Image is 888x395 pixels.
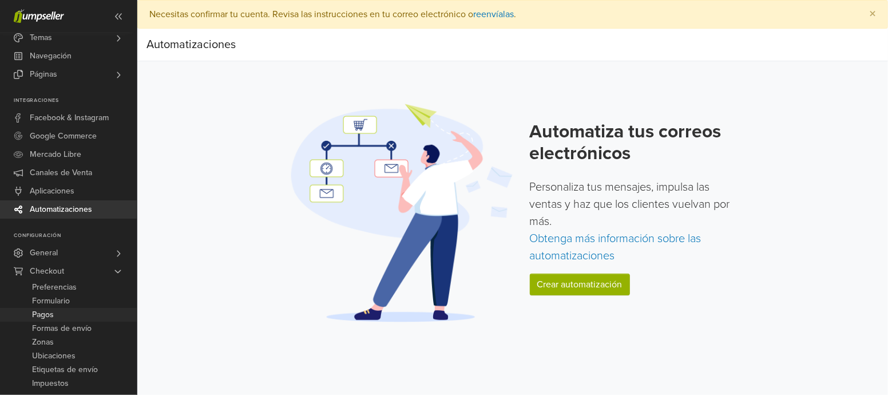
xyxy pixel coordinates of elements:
p: Configuración [14,232,137,239]
span: Formas de envío [32,322,92,335]
span: × [869,6,876,22]
div: Automatizaciones [146,33,236,56]
span: Canales de Venta [30,164,92,182]
button: Close [858,1,887,28]
span: Ubicaciones [32,349,76,363]
p: Personaliza tus mensajes, impulsa las ventas y haz que los clientes vuelvan por más. [530,179,739,264]
p: Integraciones [14,97,137,104]
span: Aplicaciones [30,182,74,200]
span: Formulario [32,294,70,308]
h2: Automatiza tus correos electrónicos [530,121,739,165]
span: Temas [30,29,52,47]
span: Automatizaciones [30,200,92,219]
span: Zonas [32,335,54,349]
span: Pagos [32,308,54,322]
span: Navegación [30,47,72,65]
a: Obtenga más información sobre las automatizaciones [530,232,701,263]
span: General [30,244,58,262]
span: Impuestos [32,377,69,390]
span: Preferencias [32,281,77,294]
img: Automation [287,102,516,323]
span: Facebook & Instagram [30,109,109,127]
span: Páginas [30,65,57,84]
span: Google Commerce [30,127,97,145]
a: reenvíalas [473,9,514,20]
span: Checkout [30,262,64,281]
span: Etiquetas de envío [32,363,98,377]
a: Crear automatización [530,274,630,295]
span: Mercado Libre [30,145,81,164]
